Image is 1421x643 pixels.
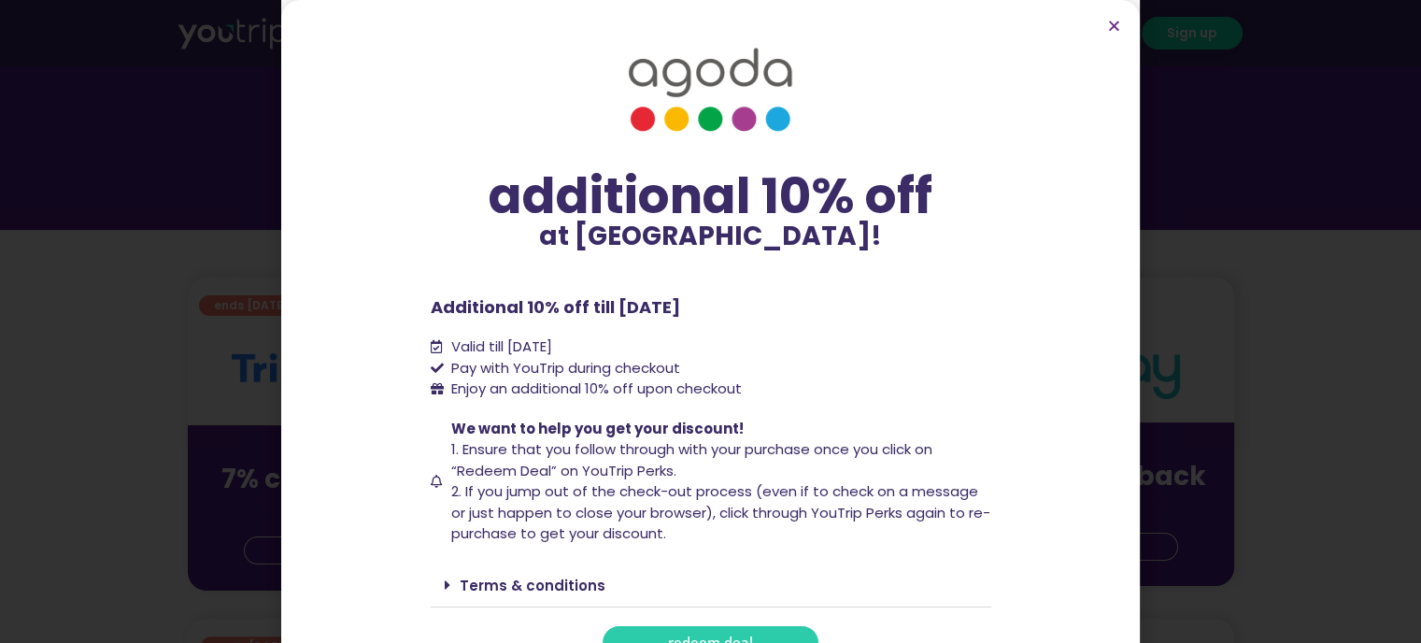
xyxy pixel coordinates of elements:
span: Valid till [DATE] [447,336,552,358]
span: Pay with YouTrip during checkout [447,358,680,379]
a: Close [1107,19,1121,33]
p: Additional 10% off till [DATE] [431,294,991,320]
div: additional 10% off [431,169,991,223]
span: We want to help you get your discount! [451,419,744,438]
div: Terms & conditions [431,564,991,607]
span: Enjoy an additional 10% off upon checkout [451,379,742,398]
span: 2. If you jump out of the check-out process (even if to check on a message or just happen to clos... [451,481,990,543]
span: 1. Ensure that you follow through with your purchase once you click on “Redeem Deal” on YouTrip P... [451,439,932,480]
p: at [GEOGRAPHIC_DATA]! [431,223,991,250]
a: Terms & conditions [460,576,605,595]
